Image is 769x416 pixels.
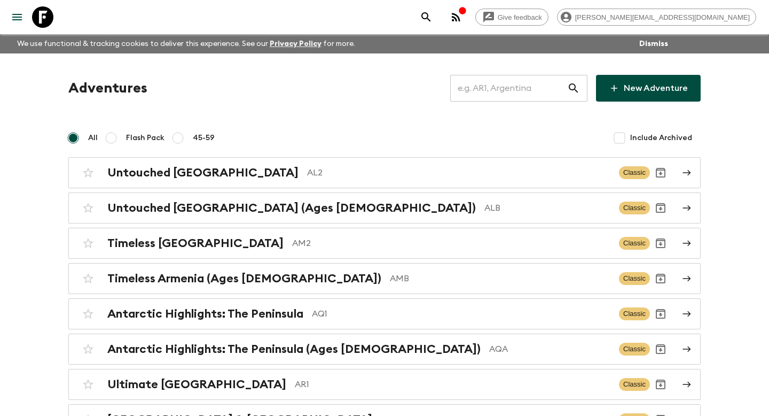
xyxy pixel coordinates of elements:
[88,133,98,143] span: All
[68,192,701,224] a: Untouched [GEOGRAPHIC_DATA] (Ages [DEMOGRAPHIC_DATA])ALBClassicArchive
[492,13,548,21] span: Give feedback
[637,36,671,51] button: Dismiss
[619,237,650,250] span: Classic
[295,378,610,391] p: AR1
[292,237,610,250] p: AM2
[390,272,610,285] p: AMB
[126,133,164,143] span: Flash Pack
[619,166,650,179] span: Classic
[650,338,671,360] button: Archive
[489,343,610,356] p: AQA
[107,166,299,180] h2: Untouched [GEOGRAPHIC_DATA]
[193,133,215,143] span: 45-59
[270,40,321,48] a: Privacy Policy
[415,6,437,28] button: search adventures
[619,202,650,214] span: Classic
[107,342,481,356] h2: Antarctic Highlights: The Peninsula (Ages [DEMOGRAPHIC_DATA])
[650,233,671,254] button: Archive
[68,334,701,365] a: Antarctic Highlights: The Peninsula (Ages [DEMOGRAPHIC_DATA])AQAClassicArchive
[107,201,476,215] h2: Untouched [GEOGRAPHIC_DATA] (Ages [DEMOGRAPHIC_DATA])
[68,78,147,99] h1: Adventures
[107,236,284,250] h2: Timeless [GEOGRAPHIC_DATA]
[68,298,701,329] a: Antarctic Highlights: The PeninsulaAQ1ClassicArchive
[569,13,756,21] span: [PERSON_NAME][EMAIL_ADDRESS][DOMAIN_NAME]
[450,73,567,103] input: e.g. AR1, Argentina
[107,378,286,391] h2: Ultimate [GEOGRAPHIC_DATA]
[68,369,701,400] a: Ultimate [GEOGRAPHIC_DATA]AR1ClassicArchive
[619,343,650,356] span: Classic
[312,307,610,320] p: AQ1
[13,34,359,53] p: We use functional & tracking cookies to deliver this experience. See our for more.
[307,166,610,179] p: AL2
[619,272,650,285] span: Classic
[484,202,610,214] p: ALB
[619,378,650,391] span: Classic
[630,133,692,143] span: Include Archived
[650,268,671,289] button: Archive
[68,263,701,294] a: Timeless Armenia (Ages [DEMOGRAPHIC_DATA])AMBClassicArchive
[650,197,671,219] button: Archive
[557,9,756,26] div: [PERSON_NAME][EMAIL_ADDRESS][DOMAIN_NAME]
[107,272,381,286] h2: Timeless Armenia (Ages [DEMOGRAPHIC_DATA])
[107,307,303,321] h2: Antarctic Highlights: The Peninsula
[650,303,671,325] button: Archive
[650,374,671,395] button: Archive
[596,75,701,102] a: New Adventure
[68,157,701,188] a: Untouched [GEOGRAPHIC_DATA]AL2ClassicArchive
[68,228,701,259] a: Timeless [GEOGRAPHIC_DATA]AM2ClassicArchive
[650,162,671,183] button: Archive
[6,6,28,28] button: menu
[475,9,548,26] a: Give feedback
[619,307,650,320] span: Classic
